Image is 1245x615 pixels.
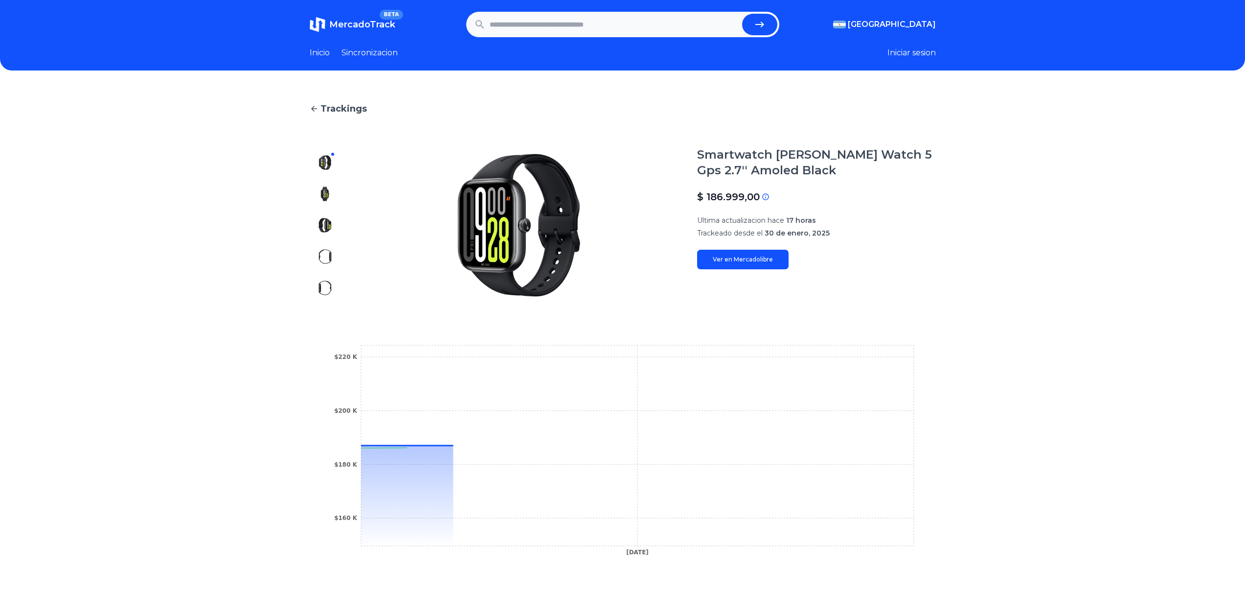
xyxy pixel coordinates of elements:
[887,47,936,59] button: Iniciar sesion
[697,147,936,178] h1: Smartwatch [PERSON_NAME] Watch 5 Gps 2.7'' Amoled Black
[334,515,358,521] tspan: $160 K
[317,217,333,233] img: Smartwatch Xiaomi Redmi Watch 5 Gps 2.7'' Amoled Black
[848,19,936,30] span: [GEOGRAPHIC_DATA]
[380,10,403,20] span: BETA
[697,229,763,237] span: Trackeado desde el
[833,21,846,28] img: Argentina
[310,17,325,32] img: MercadoTrack
[361,147,678,304] img: Smartwatch Xiaomi Redmi Watch 5 Gps 2.7'' Amoled Black
[626,549,649,556] tspan: [DATE]
[334,354,358,360] tspan: $220 K
[317,155,333,170] img: Smartwatch Xiaomi Redmi Watch 5 Gps 2.7'' Amoled Black
[310,17,395,32] a: MercadoTrackBETA
[310,102,936,116] a: Trackings
[320,102,367,116] span: Trackings
[310,47,330,59] a: Inicio
[317,249,333,264] img: Smartwatch Xiaomi Redmi Watch 5 Gps 2.7'' Amoled Black
[765,229,830,237] span: 30 de enero, 2025
[341,47,398,59] a: Sincronizacion
[329,19,395,30] span: MercadoTrack
[317,280,333,296] img: Smartwatch Xiaomi Redmi Watch 5 Gps 2.7'' Amoled Black
[697,190,760,204] p: $ 186.999,00
[786,216,816,225] span: 17 horas
[697,216,784,225] span: Ultima actualizacion hace
[833,19,936,30] button: [GEOGRAPHIC_DATA]
[317,186,333,202] img: Smartwatch Xiaomi Redmi Watch 5 Gps 2.7'' Amoled Black
[334,461,358,468] tspan: $180 K
[697,250,789,269] a: Ver en Mercadolibre
[334,407,358,414] tspan: $200 K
